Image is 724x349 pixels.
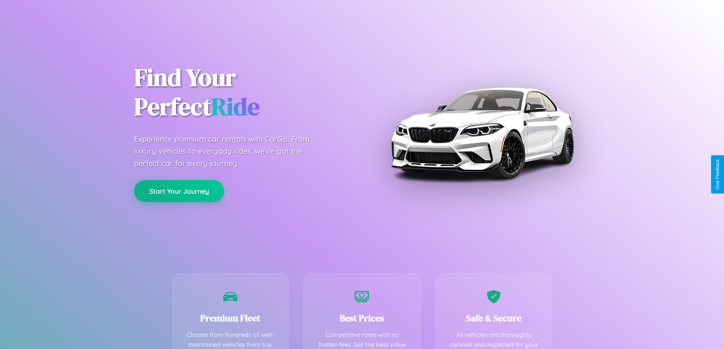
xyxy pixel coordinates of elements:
div: Give Feedback [715,159,720,190]
h3: Premium Fleet [184,312,277,324]
h3: Best Prices [315,312,409,324]
h1: Find Your Perfect [134,63,351,122]
span: Ride [211,90,260,123]
img: Premium BMW car rental vehicle [387,38,577,228]
h3: Safe & Secure [447,312,540,324]
p: Experience premium car rentals with CarGo. From luxury vehicles to everyday rides, we've got the ... [134,133,324,169]
button: Start Your Journey [134,180,224,202]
